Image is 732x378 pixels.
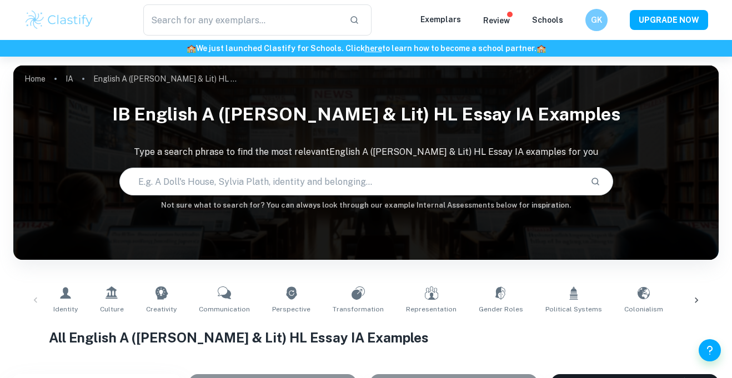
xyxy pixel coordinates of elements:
[545,304,602,314] span: Political Systems
[143,4,340,36] input: Search for any exemplars...
[49,327,684,347] h1: All English A ([PERSON_NAME] & Lit) HL Essay IA Examples
[365,44,382,53] a: here
[13,97,719,132] h1: IB English A ([PERSON_NAME] & Lit) HL Essay IA examples
[624,304,663,314] span: Colonialism
[272,304,310,314] span: Perspective
[66,71,73,87] a: IA
[420,13,461,26] p: Exemplars
[100,304,124,314] span: Culture
[146,304,177,314] span: Creativity
[53,304,78,314] span: Identity
[199,304,250,314] span: Communication
[93,73,238,85] p: English A ([PERSON_NAME] & Lit) HL Essay
[586,172,605,191] button: Search
[630,10,708,30] button: UPGRADE NOW
[13,145,719,159] p: Type a search phrase to find the most relevant English A ([PERSON_NAME] & Lit) HL Essay IA exampl...
[537,44,546,53] span: 🏫
[24,9,94,31] img: Clastify logo
[333,304,384,314] span: Transformation
[24,71,46,87] a: Home
[532,16,563,24] a: Schools
[120,166,581,197] input: E.g. A Doll's House, Sylvia Plath, identity and belonging...
[699,339,721,361] button: Help and Feedback
[483,14,510,27] p: Review
[187,44,196,53] span: 🏫
[590,14,603,26] h6: GK
[2,42,730,54] h6: We just launched Clastify for Schools. Click to learn how to become a school partner.
[585,9,608,31] button: GK
[13,200,719,211] h6: Not sure what to search for? You can always look through our example Internal Assessments below f...
[406,304,457,314] span: Representation
[479,304,523,314] span: Gender Roles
